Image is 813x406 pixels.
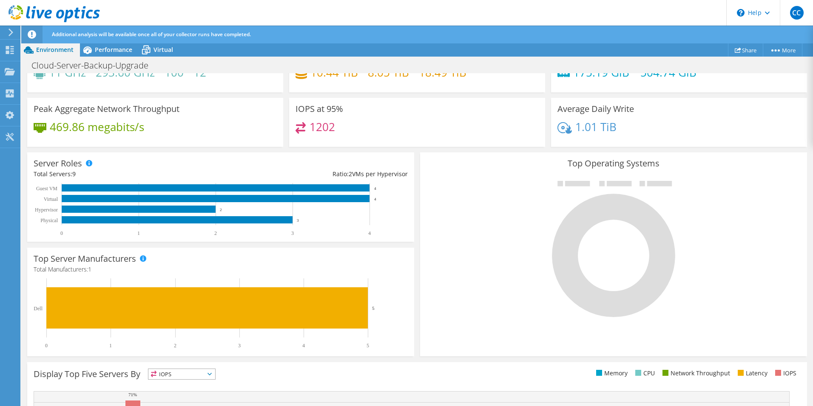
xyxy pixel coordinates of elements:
li: CPU [633,369,655,378]
span: 1 [88,265,91,273]
text: Dell [34,306,43,312]
text: Virtual [44,196,58,202]
span: CC [790,6,804,20]
span: IOPS [148,369,215,379]
text: 3 [238,343,241,349]
text: 1 [137,230,140,236]
h4: 11 GHz [49,68,86,77]
h4: 8.05 TiB [368,68,409,77]
text: 4 [302,343,305,349]
svg: \n [737,9,745,17]
text: 71% [128,392,137,397]
text: Physical [40,217,58,223]
li: Memory [594,369,628,378]
text: Hypervisor [35,207,58,213]
text: 3 [297,218,299,223]
span: Virtual [154,46,173,54]
h4: 293.60 GHz [96,68,155,77]
text: 5 [372,306,375,311]
text: 4 [368,230,371,236]
h4: 469.86 megabits/s [50,122,144,132]
text: 0 [60,230,63,236]
h3: IOPS at 95% [296,104,343,114]
text: 4 [374,186,376,191]
span: Additional analysis will be available once all of your collector runs have completed. [52,31,251,38]
h4: 504.74 GiB [640,68,696,77]
text: 3 [291,230,294,236]
h4: 1.01 TiB [575,122,617,132]
h4: 100 [165,68,184,77]
text: 5 [367,343,369,349]
h3: Top Server Manufacturers [34,254,136,263]
a: Share [728,43,763,57]
text: 2 [214,230,217,236]
text: 2 [220,208,222,212]
li: Network Throughput [660,369,730,378]
text: Guest VM [36,186,57,192]
h3: Average Daily Write [557,104,634,114]
span: 2 [349,170,352,178]
h3: Peak Aggregate Network Throughput [34,104,179,114]
span: Environment [36,46,74,54]
h4: Total Manufacturers: [34,265,408,274]
h4: 175.19 GiB [573,68,631,77]
text: 2 [174,343,176,349]
text: 4 [374,197,376,201]
h4: 10.44 TiB [310,68,358,77]
text: 0 [45,343,48,349]
h4: 12 [193,68,228,77]
a: More [763,43,802,57]
div: Total Servers: [34,169,221,179]
text: 1 [109,343,112,349]
span: Performance [95,46,132,54]
h3: Top Operating Systems [426,159,801,168]
li: Latency [736,369,768,378]
h4: 18.49 TiB [419,68,466,77]
h1: Cloud-Server-Backup-Upgrade [28,61,162,70]
span: 9 [72,170,76,178]
li: IOPS [773,369,796,378]
div: Ratio: VMs per Hypervisor [221,169,408,179]
h3: Server Roles [34,159,82,168]
h4: 1202 [310,122,335,132]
